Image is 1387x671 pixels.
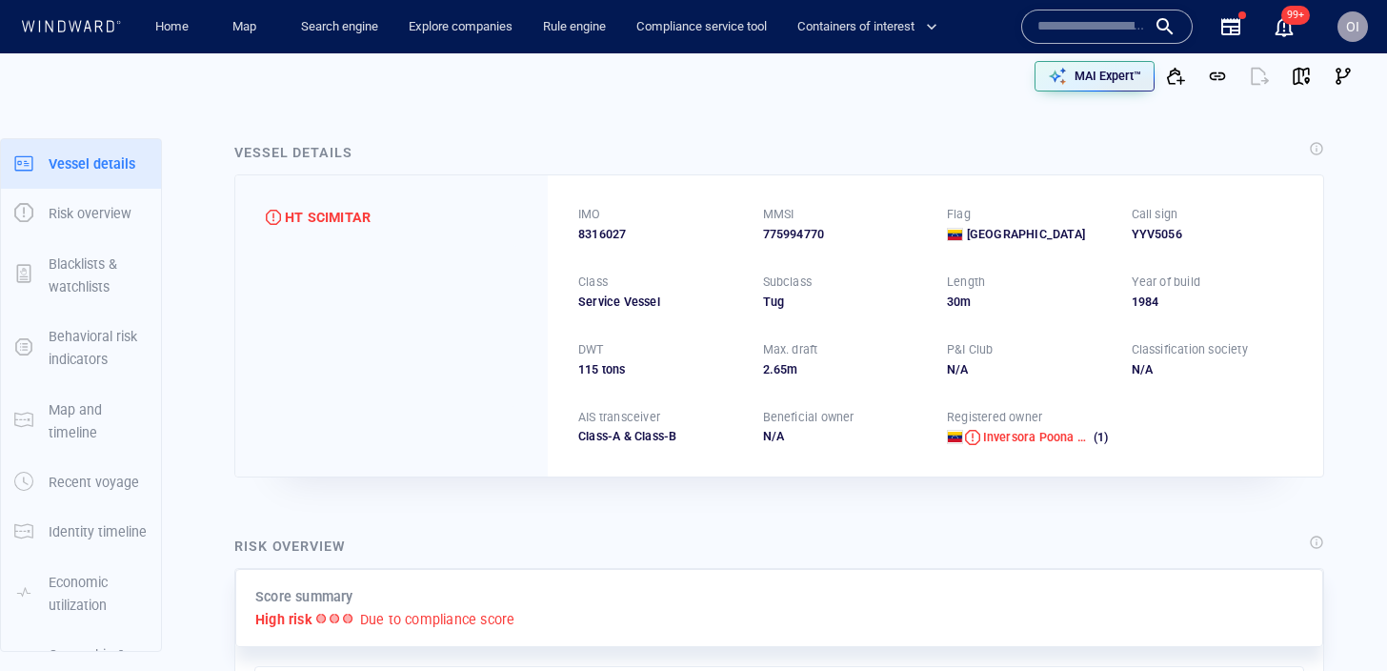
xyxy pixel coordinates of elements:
[1132,274,1201,291] p: Year of build
[1,204,161,222] a: Risk overview
[234,535,346,558] div: Risk overview
[797,16,937,38] span: Containers of interest
[763,409,854,426] p: Beneficial owner
[1,153,161,172] a: Vessel details
[1132,206,1178,223] p: Call sign
[1,507,161,557] button: Identity timeline
[1,189,161,238] button: Risk overview
[1306,585,1373,657] iframe: Chat
[1075,68,1141,85] p: MAI Expert™
[983,429,1109,446] a: Inversora Poona Ca (1)
[266,210,281,225] div: High risk
[1196,55,1238,97] button: Get link
[535,10,613,44] a: Rule engine
[578,409,660,426] p: AIS transceiver
[255,585,353,608] p: Score summary
[763,341,818,358] p: Max. draft
[1,457,161,507] button: Recent voyage
[1132,361,1294,378] div: N/A
[49,202,131,225] p: Risk overview
[293,10,386,44] a: Search engine
[763,429,785,443] span: N/A
[967,226,1085,243] span: [GEOGRAPHIC_DATA]
[947,341,994,358] p: P&I Club
[629,10,774,44] a: Compliance service tool
[1,583,161,601] a: Economic utilization
[49,152,135,175] p: Vessel details
[947,409,1042,426] p: Registered owner
[1,338,161,356] a: Behavioral risk indicators
[49,253,148,299] p: Blacklists & watchlists
[1281,6,1310,25] span: 99+
[947,295,960,309] span: 30
[620,429,676,443] span: Class-B
[148,10,196,44] a: Home
[360,608,515,631] p: Due to compliance score
[1,139,161,189] button: Vessel details
[1334,8,1372,46] button: OI
[1,385,161,458] button: Map and timeline
[1,411,161,429] a: Map and timeline
[217,10,278,44] button: Map
[763,206,794,223] p: MMSI
[774,362,787,376] span: 65
[234,141,352,164] div: Vessel details
[1035,61,1155,91] button: MAI Expert™
[1,265,161,283] a: Blacklists & watchlists
[1322,55,1364,97] button: Visual Link Analysis
[49,571,148,618] p: Economic utilization
[1273,15,1296,38] div: Notification center
[578,206,601,223] p: IMO
[983,430,1093,444] span: Inversora Poona Ca
[578,429,620,443] span: Class-A
[578,361,740,378] div: 115 tons
[1,522,161,540] a: Identity timeline
[255,608,312,631] p: High risk
[285,206,371,229] div: HT SCIMITAR
[947,274,985,291] p: Length
[49,520,147,543] p: Identity timeline
[141,10,202,44] button: Home
[1155,55,1196,97] button: Add to vessel list
[1269,11,1299,42] a: 99+
[1273,15,1296,38] button: 99+
[1346,19,1359,34] span: OI
[578,274,608,291] p: Class
[49,471,139,494] p: Recent voyage
[578,341,604,358] p: DWT
[1,473,161,491] a: Recent voyage
[1280,55,1322,97] button: View on map
[1132,294,1294,311] div: 1984
[763,226,925,243] div: 775994770
[947,361,1109,378] div: N/A
[770,362,774,376] span: .
[624,429,632,443] span: &
[1132,226,1294,243] div: YYV5056
[401,10,520,44] a: Explore companies
[787,362,797,376] span: m
[763,274,813,291] p: Subclass
[49,398,148,445] p: Map and timeline
[578,226,626,243] span: 8316027
[1091,429,1109,446] span: (1)
[960,295,971,309] span: m
[49,325,148,372] p: Behavioral risk indicators
[1132,341,1248,358] p: Classification society
[1,312,161,385] button: Behavioral risk indicators
[1,558,161,631] button: Economic utilization
[947,206,971,223] p: Flag
[225,10,271,44] a: Map
[1,239,161,313] button: Blacklists & watchlists
[763,294,925,311] div: Tug
[763,362,770,376] span: 2
[578,294,740,311] div: Service Vessel
[790,10,954,44] button: Containers of interest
